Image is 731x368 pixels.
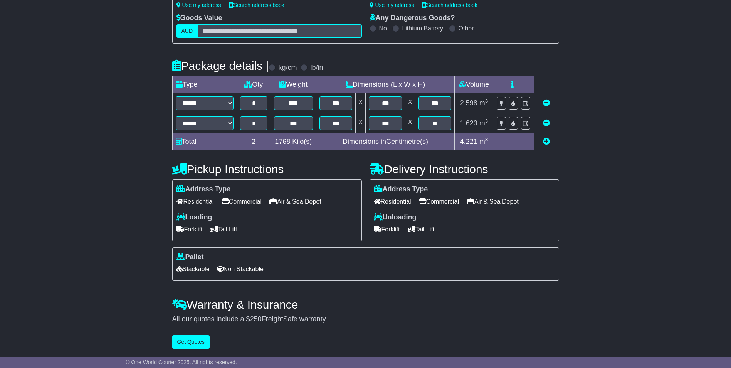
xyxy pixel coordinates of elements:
label: Lithium Battery [402,25,443,32]
span: m [479,99,488,107]
td: Dimensions (L x W x H) [316,76,455,93]
a: Use my address [176,2,221,8]
span: Residential [176,196,214,208]
h4: Package details | [172,59,269,72]
sup: 3 [485,137,488,142]
span: 1.623 [460,119,477,127]
span: Non Stackable [217,263,264,275]
h4: Delivery Instructions [370,163,559,176]
span: Tail Lift [408,223,435,235]
td: Type [172,76,237,93]
span: Commercial [222,196,262,208]
span: Forklift [374,223,400,235]
td: Kilo(s) [271,133,316,150]
label: Other [459,25,474,32]
td: Dimensions in Centimetre(s) [316,133,455,150]
label: AUD [176,24,198,38]
span: 250 [250,315,262,323]
span: Tail Lift [210,223,237,235]
span: 2.598 [460,99,477,107]
span: 1768 [275,138,290,145]
label: Address Type [374,185,428,194]
td: x [405,93,415,113]
a: Use my address [370,2,414,8]
span: Commercial [419,196,459,208]
td: Volume [455,76,493,93]
span: Residential [374,196,411,208]
h4: Warranty & Insurance [172,298,559,311]
span: Forklift [176,223,203,235]
label: lb/in [310,64,323,72]
a: Add new item [543,138,550,145]
label: Loading [176,213,212,222]
td: Qty [237,76,271,93]
span: m [479,138,488,145]
span: 4.221 [460,138,477,145]
td: x [405,113,415,133]
a: Remove this item [543,99,550,107]
label: Pallet [176,253,204,262]
a: Remove this item [543,119,550,127]
td: Weight [271,76,316,93]
label: Any Dangerous Goods? [370,14,455,22]
label: Unloading [374,213,417,222]
label: kg/cm [278,64,297,72]
a: Search address book [422,2,477,8]
button: Get Quotes [172,335,210,349]
span: Air & Sea Depot [269,196,321,208]
span: Stackable [176,263,210,275]
td: Total [172,133,237,150]
td: x [356,93,366,113]
sup: 3 [485,98,488,104]
label: Goods Value [176,14,222,22]
span: Air & Sea Depot [467,196,519,208]
span: m [479,119,488,127]
span: © One World Courier 2025. All rights reserved. [126,359,237,365]
sup: 3 [485,118,488,124]
h4: Pickup Instructions [172,163,362,176]
td: 2 [237,133,271,150]
td: x [356,113,366,133]
div: All our quotes include a $ FreightSafe warranty. [172,315,559,324]
label: Address Type [176,185,231,194]
label: No [379,25,387,32]
a: Search address book [229,2,284,8]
